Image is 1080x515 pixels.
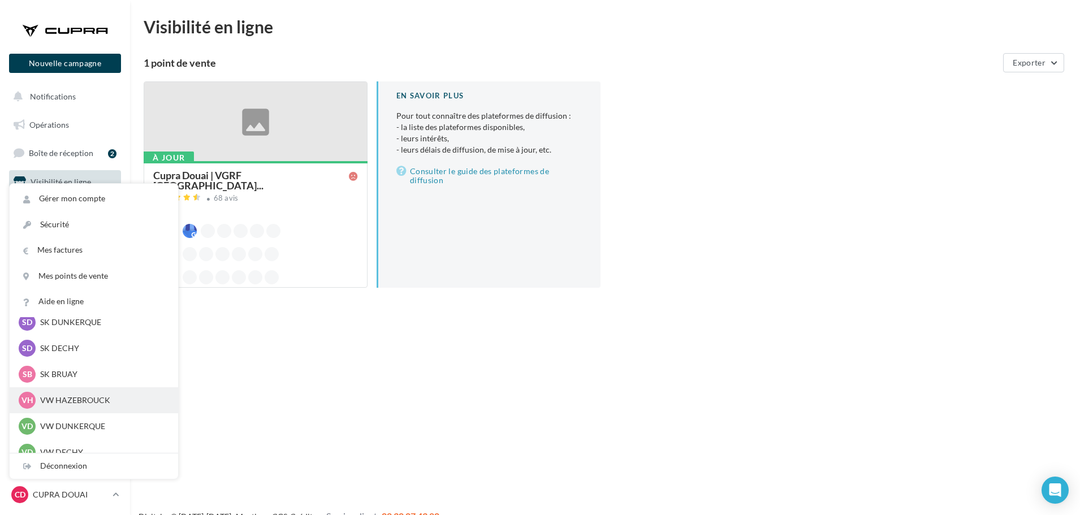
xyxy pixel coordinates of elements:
p: SK DUNKERQUE [40,317,165,328]
span: SD [22,317,32,328]
div: Open Intercom Messenger [1042,477,1069,504]
a: 68 avis [153,192,358,206]
a: Sécurité [10,212,178,237]
div: Déconnexion [10,453,178,479]
p: VW HAZEBROUCK [40,395,165,406]
a: Campagnes DataOnDemand [7,348,123,382]
div: À jour [144,152,194,164]
span: VD [21,447,33,458]
p: VW DECHY [40,447,165,458]
span: Opérations [29,120,69,129]
div: 1 point de vente [144,58,999,68]
div: Visibilité en ligne [144,18,1066,35]
a: Consulter le guide des plateformes de diffusion [396,165,582,187]
p: Pour tout connaître des plateformes de diffusion : [396,110,582,155]
div: 68 avis [214,194,239,202]
p: SK DECHY [40,343,165,354]
a: PLV et print personnalisable [7,310,123,344]
span: CD [15,489,25,500]
a: Gérer mon compte [10,186,178,211]
span: Notifications [30,92,76,101]
a: Contacts [7,226,123,250]
a: Mes factures [10,237,178,263]
a: Aide en ligne [10,289,178,314]
li: - leurs intérêts, [396,133,582,144]
button: Exporter [1003,53,1064,72]
span: SB [23,369,32,380]
a: Opérations [7,113,123,137]
span: Boîte de réception [29,148,93,158]
li: - la liste des plateformes disponibles, [396,122,582,133]
span: Exporter [1013,58,1046,67]
a: Campagnes [7,198,123,222]
a: Calendrier [7,283,123,306]
p: VW DUNKERQUE [40,421,165,432]
div: 2 [108,149,116,158]
a: CD CUPRA DOUAI [9,484,121,505]
span: VD [21,421,33,432]
a: Mes points de vente [10,263,178,289]
p: SK BRUAY [40,369,165,380]
span: Visibilité en ligne [31,177,91,187]
button: Notifications [7,85,119,109]
a: Visibilité en ligne [7,170,123,194]
button: Nouvelle campagne [9,54,121,73]
span: VH [21,395,33,406]
div: En savoir plus [396,90,582,101]
span: Cupra Douai | VGRF [GEOGRAPHIC_DATA]... [153,170,349,191]
span: SD [22,343,32,354]
li: - leurs délais de diffusion, de mise à jour, etc. [396,144,582,155]
a: Médiathèque [7,254,123,278]
p: CUPRA DOUAI [33,489,108,500]
a: Boîte de réception2 [7,141,123,165]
